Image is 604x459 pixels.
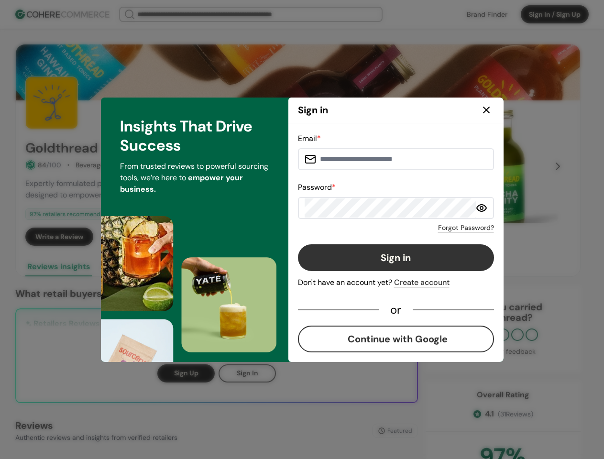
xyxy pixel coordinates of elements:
h3: Insights That Drive Success [120,117,269,155]
p: From trusted reviews to powerful sourcing tools, we’re here to [120,161,269,195]
label: Email [298,133,321,143]
button: Continue with Google [298,326,494,352]
div: Create account [394,277,450,288]
button: Sign in [298,244,494,271]
div: Don't have an account yet? [298,277,494,288]
span: empower your business. [120,173,243,194]
div: or [379,306,413,314]
a: Forgot Password? [438,223,494,233]
label: Password [298,182,336,192]
h2: Sign in [298,103,328,117]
